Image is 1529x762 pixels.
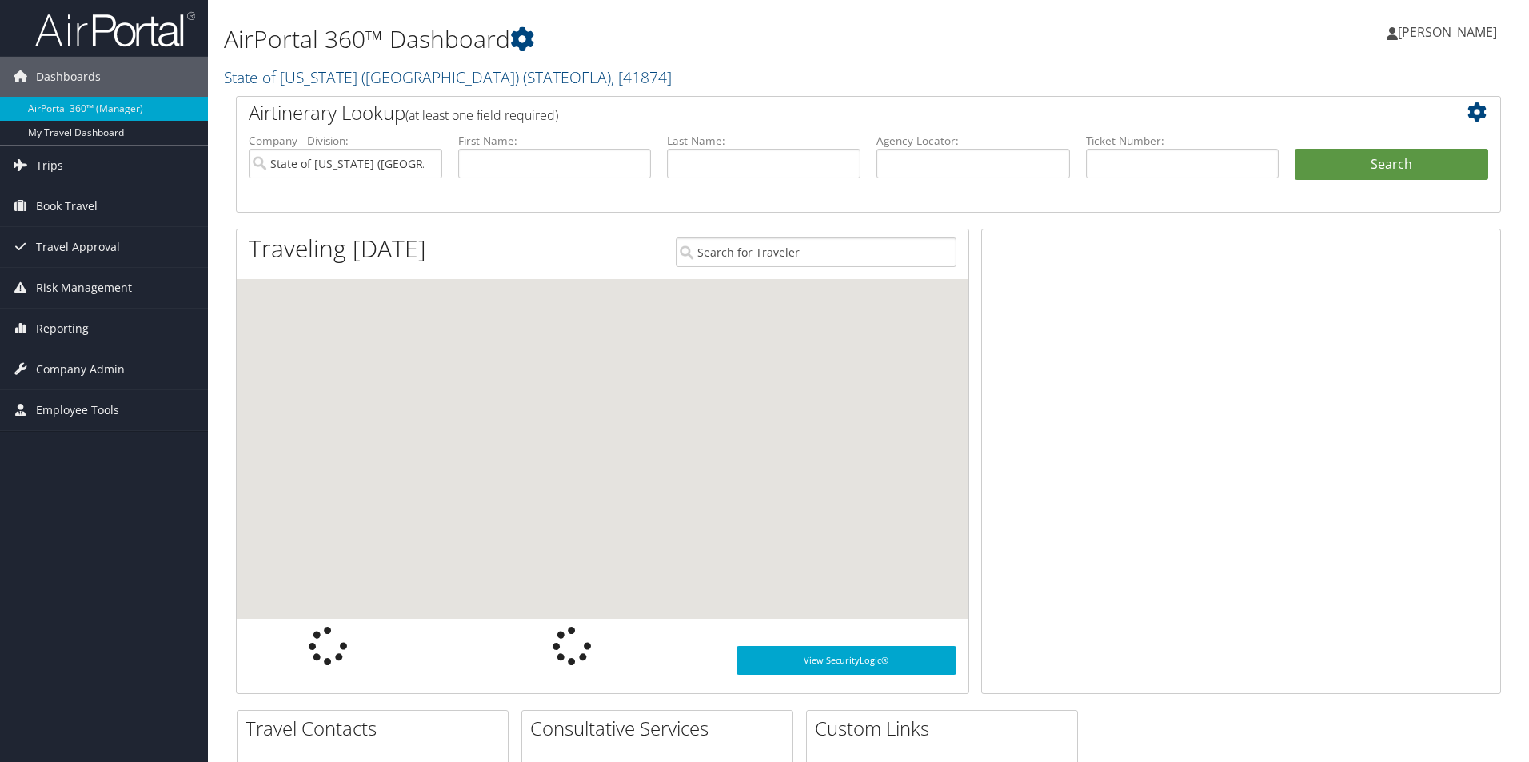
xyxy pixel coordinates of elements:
[530,715,792,742] h2: Consultative Services
[667,133,860,149] label: Last Name:
[611,66,672,88] span: , [ 41874 ]
[36,57,101,97] span: Dashboards
[458,133,652,149] label: First Name:
[1398,23,1497,41] span: [PERSON_NAME]
[36,309,89,349] span: Reporting
[249,133,442,149] label: Company - Division:
[224,66,672,88] a: State of [US_STATE] ([GEOGRAPHIC_DATA])
[676,237,956,267] input: Search for Traveler
[1387,8,1513,56] a: [PERSON_NAME]
[1295,149,1488,181] button: Search
[876,133,1070,149] label: Agency Locator:
[249,232,426,265] h1: Traveling [DATE]
[36,349,125,389] span: Company Admin
[523,66,611,88] span: ( STATEOFLA )
[224,22,1084,56] h1: AirPortal 360™ Dashboard
[246,715,508,742] h2: Travel Contacts
[815,715,1077,742] h2: Custom Links
[36,390,119,430] span: Employee Tools
[737,646,956,675] a: View SecurityLogic®
[35,10,195,48] img: airportal-logo.png
[36,268,132,308] span: Risk Management
[249,99,1383,126] h2: Airtinerary Lookup
[36,227,120,267] span: Travel Approval
[1086,133,1279,149] label: Ticket Number:
[405,106,558,124] span: (at least one field required)
[36,146,63,186] span: Trips
[36,186,98,226] span: Book Travel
